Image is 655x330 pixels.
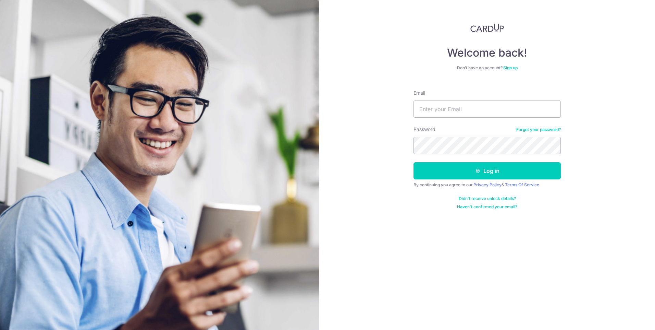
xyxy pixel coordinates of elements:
[473,182,502,187] a: Privacy Policy
[413,101,561,118] input: Enter your Email
[413,90,425,96] label: Email
[459,196,516,201] a: Didn't receive unlock details?
[413,65,561,71] div: Don’t have an account?
[413,126,435,133] label: Password
[516,127,561,132] a: Forgot your password?
[457,204,517,210] a: Haven't confirmed your email?
[505,182,539,187] a: Terms Of Service
[503,65,518,70] a: Sign up
[413,162,561,179] button: Log in
[470,24,504,32] img: CardUp Logo
[413,46,561,60] h4: Welcome back!
[413,182,561,188] div: By continuing you agree to our &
